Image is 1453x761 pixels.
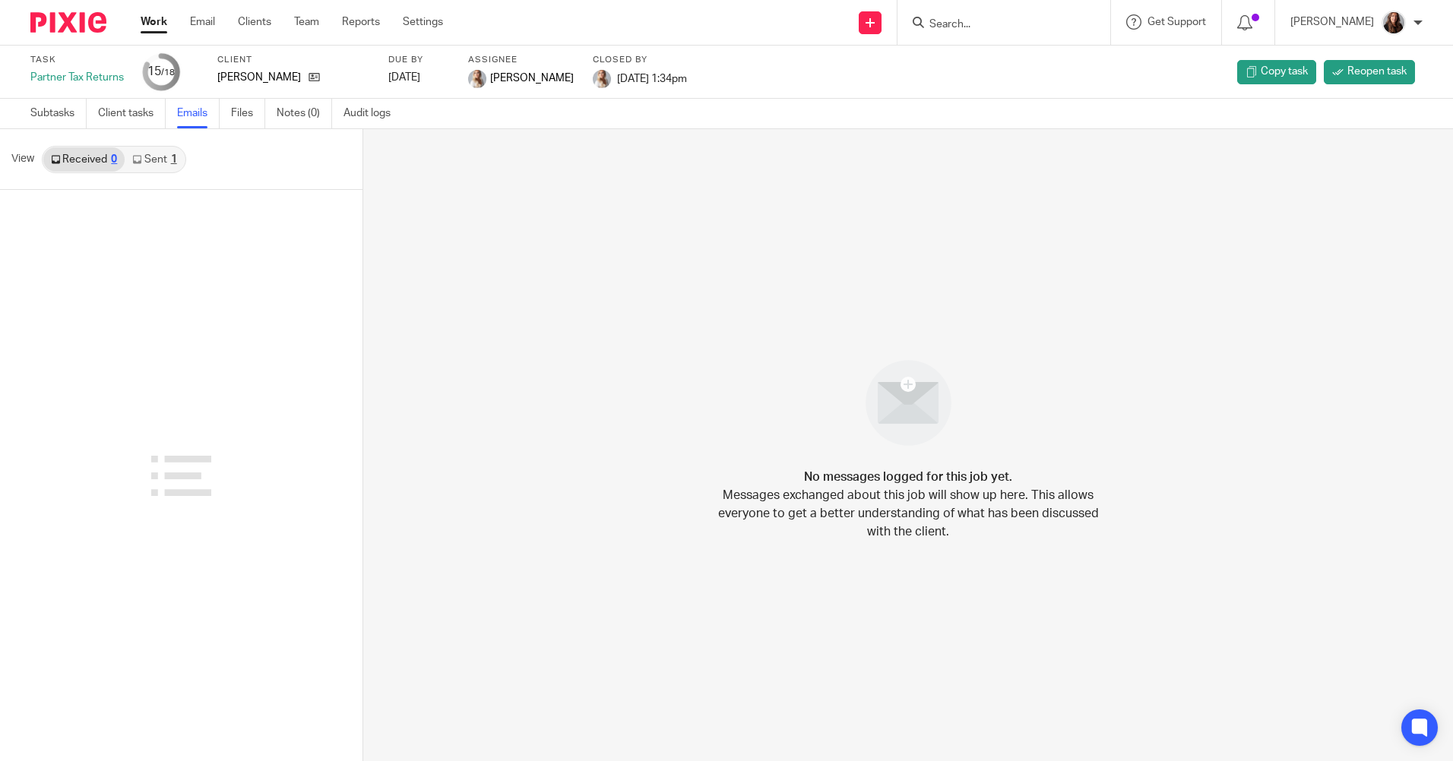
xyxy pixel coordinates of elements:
span: Get Support [1148,17,1206,27]
a: Notes (0) [277,99,332,128]
label: Client [217,54,369,66]
div: 15 [147,63,175,81]
span: Reopen task [1347,64,1407,79]
img: IMG_0011.jpg [1382,11,1406,35]
a: Email [190,14,215,30]
a: Copy task [1237,60,1316,84]
span: [DATE] 1:34pm [617,73,687,84]
span: [PERSON_NAME] [490,71,574,86]
label: Task [30,54,124,66]
p: [PERSON_NAME] [217,70,301,85]
small: /18 [161,68,175,77]
h4: No messages logged for this job yet. [804,468,1012,486]
a: Reports [342,14,380,30]
img: IMG_9968.jpg [593,70,611,88]
label: Due by [388,54,449,66]
a: Emails [177,99,220,128]
img: IMG_9968.jpg [468,70,486,88]
a: Client tasks [98,99,166,128]
a: Files [231,99,265,128]
div: 0 [111,154,117,165]
a: Audit logs [343,99,402,128]
a: Work [141,14,167,30]
span: View [11,151,34,167]
span: Copy task [1261,64,1308,79]
a: Clients [238,14,271,30]
label: Assignee [468,54,574,66]
div: [DATE] [388,70,449,85]
a: Subtasks [30,99,87,128]
div: Partner Tax Returns [30,70,124,85]
label: Closed by [593,54,687,66]
a: Settings [403,14,443,30]
a: Reopen task [1324,60,1415,84]
p: Messages exchanged about this job will show up here. This allows everyone to get a better underst... [707,486,1110,541]
a: Sent1 [125,147,184,172]
div: 1 [171,154,177,165]
a: Team [294,14,319,30]
img: Pixie [30,12,106,33]
p: [PERSON_NAME] [1290,14,1374,30]
a: Received0 [43,147,125,172]
img: image [856,350,961,456]
input: Search [928,18,1065,32]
